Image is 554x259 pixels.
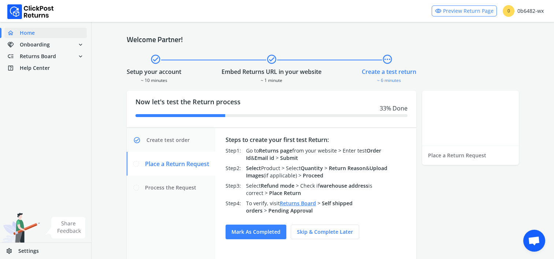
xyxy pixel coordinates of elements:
span: Place a Return Request [145,159,209,168]
span: Place Return [269,189,301,196]
span: Select [286,165,323,172]
a: visibilityPreview Return Page [432,5,497,16]
span: expand_more [77,51,84,61]
span: low_priority [7,51,20,61]
span: To verify, visit [246,200,316,207]
span: > [324,165,327,172]
div: Create a test return [362,67,416,76]
span: check_circle [133,133,145,147]
span: 0 [503,5,514,17]
div: Place a Return Request [422,146,519,165]
span: settings [6,246,18,256]
span: > [298,172,301,179]
span: Create test order [146,136,190,144]
span: Self shipped orders [246,200,353,214]
span: Pending Approval [268,207,313,214]
div: Steps to create your first test Return: [226,135,406,144]
div: ~ 10 minutes [127,76,181,83]
span: check_circle [150,53,161,66]
span: check_circle [266,53,277,66]
span: > [317,200,320,207]
span: Home [20,29,35,37]
img: Logo [7,4,54,19]
div: Step 4 : [226,200,246,214]
div: ~ 1 minute [222,76,321,83]
img: share feedback [46,217,86,239]
div: Setup your account [127,67,181,76]
span: help_center [7,63,20,73]
span: expand_more [77,40,84,50]
span: pending [382,53,393,66]
span: Select [246,165,261,172]
span: Enter test & [246,147,381,161]
div: Embed Returns URL in your website [222,67,321,76]
span: Upload Images [246,165,387,179]
span: Help Center [20,64,50,72]
span: > [264,207,267,214]
a: Returns Board [280,200,316,207]
span: Onboarding [20,41,50,48]
span: Settings [18,247,39,255]
span: Select [246,182,294,189]
span: Proceed [303,172,323,179]
span: Returns page [259,147,292,154]
span: visibility [435,6,442,16]
span: home [7,28,20,38]
span: > [338,147,341,154]
span: Return Reason [329,165,366,172]
span: Go to from your website [246,147,337,154]
button: Mark as completed [226,225,286,239]
span: > [282,165,285,172]
div: 33 % Done [135,104,408,113]
h4: Welcome Partner! [127,35,519,44]
span: > [296,182,299,189]
div: ~ 6 minutes [362,76,416,83]
span: & (if applicable) [246,165,387,179]
a: help_centerHelp Center [4,63,87,73]
span: handshake [7,40,20,50]
span: Quantity [301,165,323,172]
div: Step 2 : [226,165,246,179]
span: > [276,154,279,161]
span: Submit [280,154,298,161]
div: 0b6482-wx [503,5,544,17]
span: Refund mode [261,182,294,189]
span: Check if is correct [246,182,372,196]
iframe: YouTube video player [422,91,519,146]
a: homeHome [4,28,87,38]
span: warehouse address [320,182,368,189]
span: Process the Request [145,184,196,191]
button: Skip & complete later [291,225,359,239]
span: Email id [254,154,274,161]
span: > [265,189,268,196]
div: Open chat [523,230,545,252]
div: Step 1 : [226,147,246,162]
span: Order Id [246,147,381,161]
span: Product [246,165,280,172]
span: Returns Board [20,53,56,60]
div: Step 3 : [226,182,246,197]
div: Now let's test the Return process [127,91,416,127]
